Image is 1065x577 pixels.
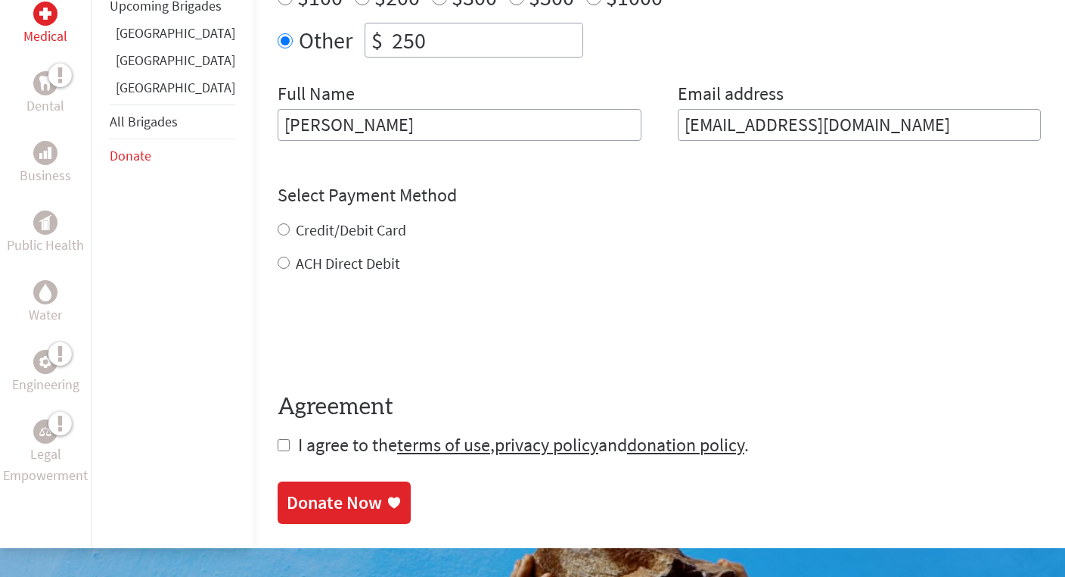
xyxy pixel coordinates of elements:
[110,139,235,173] li: Donate
[39,76,51,91] img: Dental
[278,183,1041,207] h4: Select Payment Method
[296,220,406,239] label: Credit/Debit Card
[397,433,490,457] a: terms of use
[365,23,389,57] div: $
[278,482,411,524] a: Donate Now
[29,304,62,326] p: Water
[110,147,151,164] a: Donate
[678,109,1042,141] input: Your Email
[33,280,57,304] div: Water
[299,23,352,58] label: Other
[116,24,235,42] a: [GEOGRAPHIC_DATA]
[23,2,67,47] a: MedicalMedical
[110,23,235,50] li: Ghana
[298,433,749,457] span: I agree to the , and .
[26,95,64,117] p: Dental
[278,82,355,109] label: Full Name
[33,71,57,95] div: Dental
[110,50,235,77] li: Guatemala
[39,284,51,301] img: Water
[33,2,57,26] div: Medical
[110,104,235,139] li: All Brigades
[12,350,79,395] a: EngineeringEngineering
[33,419,57,444] div: Legal Empowerment
[7,235,84,256] p: Public Health
[39,8,51,20] img: Medical
[278,109,641,141] input: Enter Full Name
[39,427,51,436] img: Legal Empowerment
[33,141,57,165] div: Business
[627,433,744,457] a: donation policy
[20,141,71,186] a: BusinessBusiness
[39,215,51,230] img: Public Health
[287,491,382,515] div: Donate Now
[110,77,235,104] li: Panama
[278,304,508,363] iframe: reCAPTCHA
[7,211,84,256] a: Public HealthPublic Health
[296,254,400,273] label: ACH Direct Debit
[20,165,71,186] p: Business
[26,71,64,117] a: DentalDental
[678,82,784,109] label: Email address
[23,26,67,47] p: Medical
[33,211,57,235] div: Public Health
[12,374,79,395] p: Engineering
[389,23,582,57] input: Enter Amount
[29,280,62,326] a: WaterWater
[3,444,88,486] p: Legal Empowerment
[39,356,51,368] img: Engineering
[116,79,235,96] a: [GEOGRAPHIC_DATA]
[110,113,178,130] a: All Brigades
[116,51,235,69] a: [GEOGRAPHIC_DATA]
[33,350,57,374] div: Engineering
[3,419,88,486] a: Legal EmpowermentLegal Empowerment
[495,433,598,457] a: privacy policy
[39,147,51,159] img: Business
[278,394,1041,421] h4: Agreement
